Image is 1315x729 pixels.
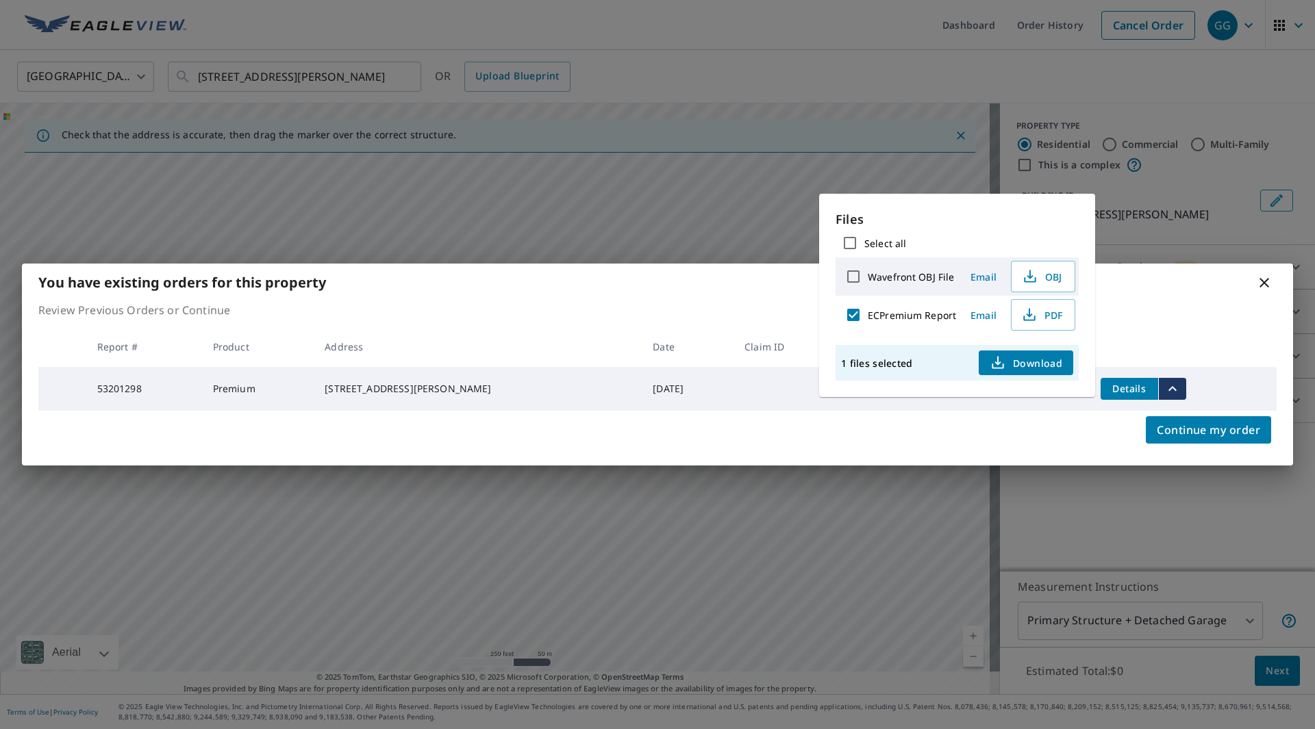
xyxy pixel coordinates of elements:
th: Date [642,327,734,367]
td: Premium [202,367,314,411]
span: OBJ [1020,268,1064,285]
p: 1 files selected [841,357,912,370]
button: Email [962,266,1005,287]
th: Report # [86,327,202,367]
th: Product [202,327,314,367]
button: Continue my order [1146,416,1271,444]
span: Email [967,270,1000,283]
label: Wavefront OBJ File [868,270,954,283]
b: You have existing orders for this property [38,273,326,292]
p: Review Previous Orders or Continue [38,302,1277,318]
button: OBJ [1011,261,1075,292]
span: Continue my order [1157,420,1260,439]
p: Files [836,210,1079,229]
span: Download [990,355,1062,371]
button: Download [979,350,1073,375]
span: Details [1109,382,1150,395]
button: PDF [1011,299,1075,331]
span: Email [967,309,1000,322]
td: [DATE] [642,367,734,411]
span: PDF [1020,307,1064,323]
label: ECPremium Report [868,309,956,322]
button: detailsBtn-53201298 [1101,378,1158,400]
th: Address [314,327,642,367]
button: Email [962,305,1005,326]
td: 53201298 [86,367,202,411]
button: filesDropdownBtn-53201298 [1158,378,1186,400]
th: Claim ID [734,327,841,367]
label: Select all [864,237,906,250]
div: [STREET_ADDRESS][PERSON_NAME] [325,382,631,396]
